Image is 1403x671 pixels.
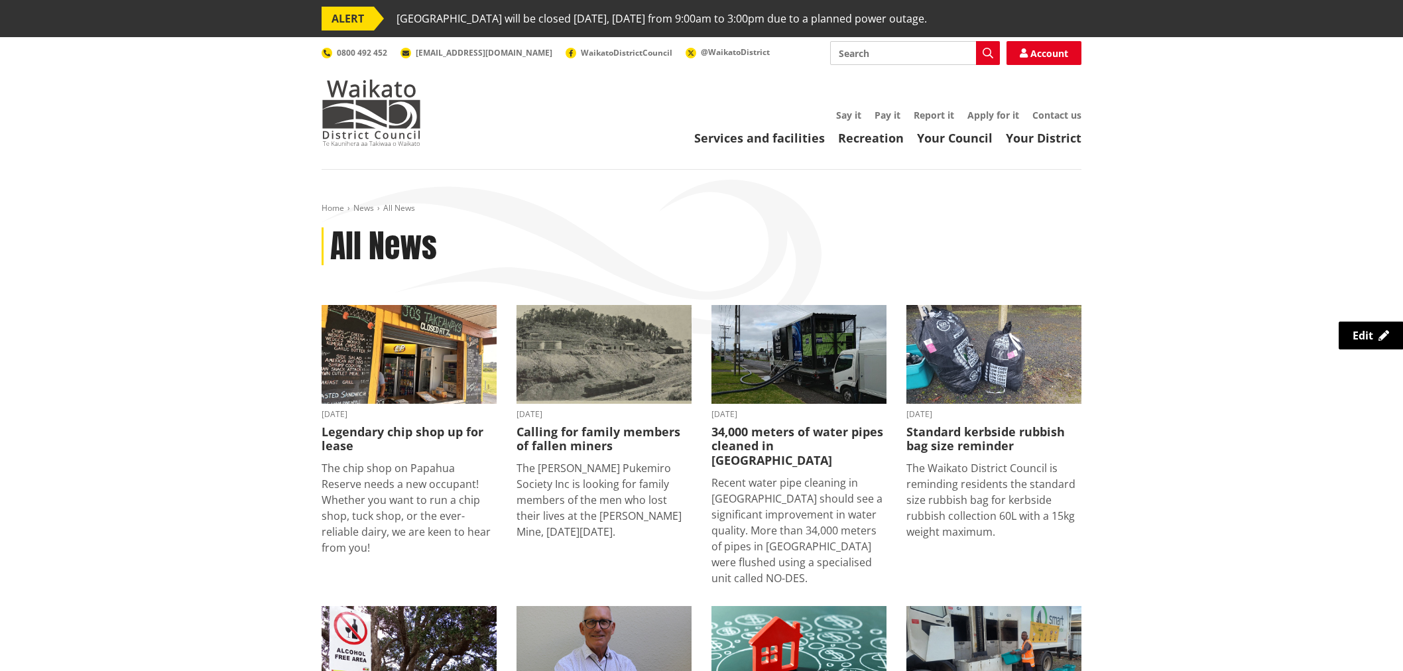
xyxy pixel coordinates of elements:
a: Recreation [838,130,904,146]
a: 0800 492 452 [322,47,387,58]
nav: breadcrumb [322,203,1081,214]
img: NO-DES unit flushing water pipes in Huntly [711,305,886,404]
a: Home [322,202,344,213]
time: [DATE] [517,410,692,418]
img: Glen Afton Mine 1939 [517,305,692,404]
span: 0800 492 452 [337,47,387,58]
span: [EMAIL_ADDRESS][DOMAIN_NAME] [416,47,552,58]
p: The Waikato District Council is reminding residents the standard size rubbish bag for kerbside ru... [906,460,1081,540]
span: All News [383,202,415,213]
a: [DATE] 34,000 meters of water pipes cleaned in [GEOGRAPHIC_DATA] Recent water pipe cleaning in [G... [711,305,886,585]
span: ALERT [322,7,374,30]
h3: Legendary chip shop up for lease [322,425,497,454]
a: WaikatoDistrictCouncil [566,47,672,58]
h3: 34,000 meters of water pipes cleaned in [GEOGRAPHIC_DATA] [711,425,886,468]
a: Contact us [1032,109,1081,121]
time: [DATE] [906,410,1081,418]
h1: All News [330,227,437,266]
p: Recent water pipe cleaning in [GEOGRAPHIC_DATA] should see a significant improvement in water qua... [711,475,886,586]
img: Jo's takeaways, Papahua Reserve, Raglan [322,305,497,404]
a: Edit [1339,322,1403,349]
a: Say it [836,109,861,121]
img: 20250825_074435 [906,305,1081,404]
p: The [PERSON_NAME] Pukemiro Society Inc is looking for family members of the men who lost their li... [517,460,692,540]
span: @WaikatoDistrict [701,46,770,58]
span: [GEOGRAPHIC_DATA] will be closed [DATE], [DATE] from 9:00am to 3:00pm due to a planned power outage. [396,7,927,30]
a: Services and facilities [694,130,825,146]
a: Report it [914,109,954,121]
a: @WaikatoDistrict [686,46,770,58]
a: News [353,202,374,213]
span: Edit [1353,328,1373,343]
a: A black-and-white historic photograph shows a hillside with trees, small buildings, and cylindric... [517,305,692,540]
a: Pay it [875,109,900,121]
time: [DATE] [711,410,886,418]
h3: Standard kerbside rubbish bag size reminder [906,425,1081,454]
img: Waikato District Council - Te Kaunihera aa Takiwaa o Waikato [322,80,421,146]
p: The chip shop on Papahua Reserve needs a new occupant! Whether you want to run a chip shop, tuck ... [322,460,497,556]
a: [EMAIL_ADDRESS][DOMAIN_NAME] [400,47,552,58]
time: [DATE] [322,410,497,418]
a: Apply for it [967,109,1019,121]
span: WaikatoDistrictCouncil [581,47,672,58]
a: Account [1006,41,1081,65]
a: Outdoor takeaway stand with chalkboard menus listing various foods, like burgers and chips. A fri... [322,305,497,556]
input: Search input [830,41,1000,65]
h3: Calling for family members of fallen miners [517,425,692,454]
a: Your District [1006,130,1081,146]
a: Your Council [917,130,993,146]
a: [DATE] Standard kerbside rubbish bag size reminder The Waikato District Council is reminding resi... [906,305,1081,540]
